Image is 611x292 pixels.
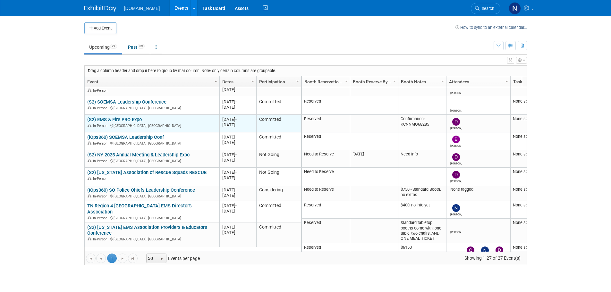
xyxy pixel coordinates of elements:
[222,140,253,145] div: [DATE]
[222,87,253,92] div: [DATE]
[509,2,521,14] img: Nicholas Fischer
[304,76,346,87] a: Booth Reservation Status
[450,179,462,183] div: Dave/Rob .
[138,254,206,263] span: Events per page
[398,201,446,219] td: $400, no info yet
[123,41,149,53] a: Past89
[452,100,460,108] img: Drew Saucier
[222,122,253,128] div: [DATE]
[439,76,446,86] a: Column Settings
[479,6,494,11] span: Search
[513,169,546,174] div: None specified
[93,194,109,198] span: In-Person
[128,254,138,263] a: Go to the last page
[256,79,301,97] td: Not Going
[159,256,164,262] span: select
[87,158,216,163] div: [GEOGRAPHIC_DATA], [GEOGRAPHIC_DATA]
[93,216,109,220] span: In-Person
[120,256,125,261] span: Go to the next page
[503,76,510,86] a: Column Settings
[213,79,218,84] span: Column Settings
[98,256,104,261] span: Go to the previous page
[452,153,460,161] img: Dave/Rob .
[513,76,545,87] a: Tasks
[302,115,350,132] td: Reserved
[87,236,216,242] div: [GEOGRAPHIC_DATA], [GEOGRAPHIC_DATA]
[450,229,462,234] div: Drew Saucier
[452,222,460,229] img: Drew Saucier
[450,108,462,112] div: Drew Saucier
[256,185,301,201] td: Considering
[222,170,253,175] div: [DATE]
[93,124,109,128] span: In-Person
[398,219,446,243] td: Standard tabletop booths come with: one table, two chairs, AND ONE MEAL TICKET
[302,243,350,261] td: Reserved
[398,115,446,132] td: Confirmation: KCNNMQ68285
[440,79,445,84] span: Column Settings
[353,76,394,87] a: Booth Reserve By Date
[110,44,117,49] span: 27
[302,132,350,150] td: Reserved
[87,76,215,87] a: Event
[398,243,446,261] td: $6150
[302,79,350,97] td: Need to Reserve
[256,150,301,168] td: Not Going
[84,41,122,53] a: Upcoming27
[398,185,446,201] td: $750 - Standard Booth, no extras
[88,194,91,197] img: In-Person Event
[88,256,93,261] span: Go to the first page
[256,97,301,115] td: Committed
[343,76,350,86] a: Column Settings
[222,193,253,198] div: [DATE]
[513,99,546,104] div: None specified
[458,254,526,263] span: Showing 1-27 of 27 Event(s)
[84,5,116,12] img: ExhibitDay
[249,76,256,86] a: Column Settings
[467,246,474,254] img: Clay Terry
[513,187,546,192] div: None specified
[449,187,508,192] div: None tagged
[235,117,237,122] span: -
[93,106,109,110] span: In-Person
[452,136,460,143] img: Brian Lawless
[450,126,462,130] div: Dave/Rob .
[450,212,462,216] div: Nicholas Fischer
[235,225,237,229] span: -
[222,230,253,235] div: [DATE]
[85,66,527,76] div: Drag a column header and drop it here to group by that column. Note: only certain columns are gro...
[259,76,297,87] a: Participation
[93,237,109,241] span: In-Person
[222,152,253,157] div: [DATE]
[256,222,301,247] td: Committed
[222,76,252,87] a: Dates
[452,118,460,126] img: Dave/Rob .
[222,208,253,214] div: [DATE]
[302,185,350,201] td: Need to Reserve
[124,6,160,11] span: [DOMAIN_NAME]
[88,124,91,127] img: In-Person Event
[222,134,253,140] div: [DATE]
[84,22,116,34] button: Add Event
[391,76,398,86] a: Column Settings
[452,204,460,212] img: Nicholas Fischer
[513,245,546,250] div: None specified
[87,193,216,199] div: [GEOGRAPHIC_DATA], [GEOGRAPHIC_DATA]
[88,88,91,92] img: In-Person Event
[88,106,91,109] img: In-Person Event
[93,141,109,146] span: In-Person
[222,157,253,163] div: [DATE]
[96,254,106,263] a: Go to the previous page
[147,254,157,263] span: 50
[392,79,397,84] span: Column Settings
[88,159,91,162] img: In-Person Event
[87,134,164,140] a: (iOps360) SCEMSA Leadership Conf
[93,177,109,181] span: In-Person
[93,159,109,163] span: In-Person
[452,246,460,254] img: Drew Saucier
[513,134,546,139] div: None specified
[87,140,216,146] div: [GEOGRAPHIC_DATA], [GEOGRAPHIC_DATA]
[87,187,195,193] a: (iOps360) SC Police Chiefs Leadership Conference
[302,219,350,243] td: Reserved
[294,76,301,86] a: Column Settings
[93,88,109,93] span: In-Person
